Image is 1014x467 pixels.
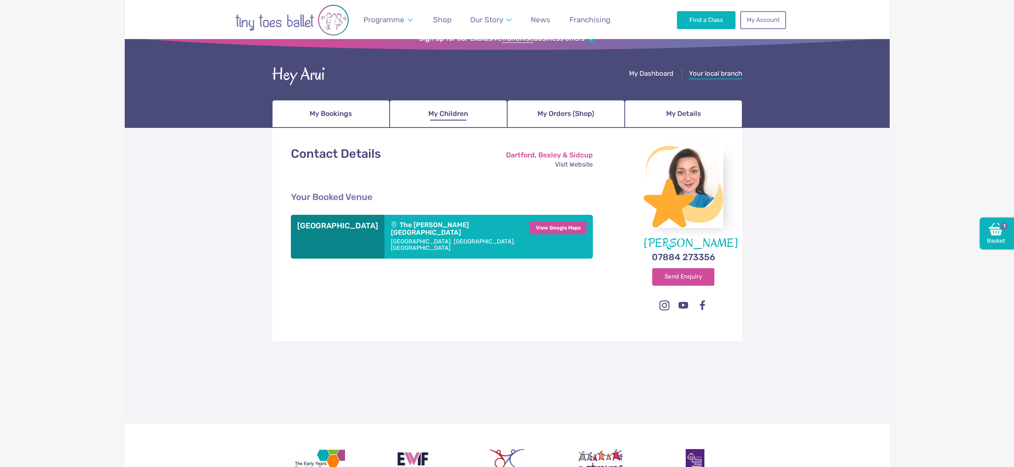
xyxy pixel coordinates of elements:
a: Shop [429,10,455,29]
span: My Orders (Shop) [537,107,594,121]
a: Facebook [695,298,710,313]
a: My Account [740,11,786,29]
span: Programme [363,15,404,24]
img: tiny toes ballet [228,4,356,36]
span: Shop [433,15,451,24]
a: Instagram [657,298,671,313]
span: News [531,15,550,24]
a: My Details [625,100,742,128]
a: View Google Maps [530,221,587,234]
div: The [PERSON_NAME][GEOGRAPHIC_DATA] [384,215,524,259]
figcaption: [PERSON_NAME] [643,237,723,249]
a: Youtube [676,298,690,313]
div: Hey Arui [272,62,324,87]
a: My Children [390,100,507,128]
address: [GEOGRAPHIC_DATA], [GEOGRAPHIC_DATA], [GEOGRAPHIC_DATA] [391,238,517,251]
h1: Contact Details [291,145,381,163]
span: My Bookings [310,107,352,121]
a: Visit Website [555,161,593,168]
a: Franchising [565,10,614,29]
a: My Orders (Shop) [507,100,625,128]
a: News [527,10,554,29]
a: Programme [360,10,417,29]
a: Find a Class [677,11,735,29]
a: Our Story [467,10,516,29]
span: My Details [666,107,701,121]
a: Send Enquiry [652,268,714,286]
a: My Bookings [272,100,390,128]
h2: Your Booked Venue [291,192,593,203]
a: 07884 273356 [652,251,715,263]
strong: Dartford, Bexley & Sidcup [506,151,593,159]
h3: [GEOGRAPHIC_DATA] [297,221,378,231]
a: My Dashboard [629,69,673,79]
span: Franchising [569,15,610,24]
span: My Dashboard [629,69,673,77]
span: Our Story [470,15,503,24]
span: My Children [428,107,468,121]
img: Kristina Ellis [643,145,723,228]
